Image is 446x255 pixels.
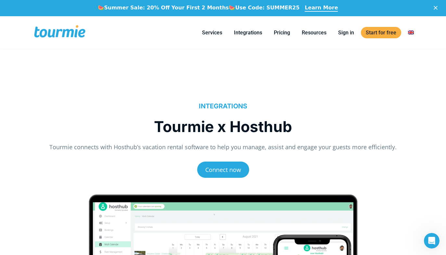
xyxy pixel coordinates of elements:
div: 🍉 🍉 [98,5,300,11]
a: Services [197,29,227,37]
iframe: Intercom live chat [424,233,440,249]
h1: Tourmie x Hosthub [43,117,403,136]
b: Use Code: SUMMER25 [235,5,299,11]
p: Tourmie connects with Hosthub’s vacation rental software to help you manage, assist and engage yo... [43,143,403,152]
a: Resources [297,29,331,37]
a: Sign in [333,29,359,37]
a: Pricing [269,29,295,37]
a: Integrations [229,29,267,37]
a: Learn More [305,5,338,12]
a: INTEGRATIONS [199,102,247,110]
a: Connect now [197,162,249,178]
a: Start for free [361,27,401,38]
div: Close [434,6,440,10]
b: Summer Sale: 20% Off Your First 2 Months [104,5,229,11]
